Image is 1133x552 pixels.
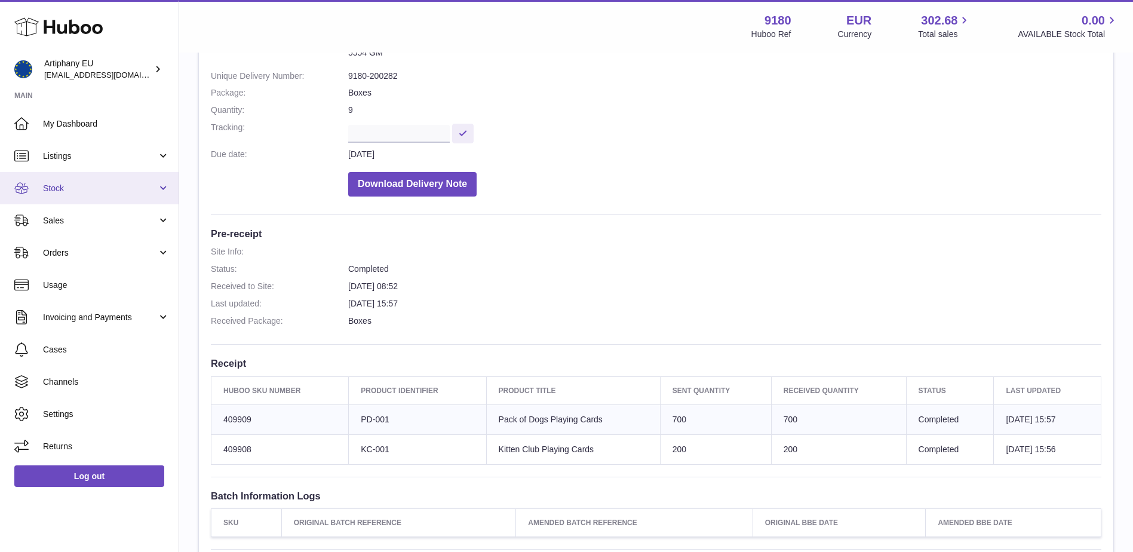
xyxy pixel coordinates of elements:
[921,13,957,29] span: 302.68
[211,508,282,536] th: SKU
[281,508,516,536] th: Original Batch Reference
[764,13,791,29] strong: 9180
[1018,29,1119,40] span: AVAILABLE Stock Total
[660,404,771,434] td: 700
[348,172,477,197] button: Download Delivery Note
[994,376,1101,404] th: Last updated
[211,376,349,404] th: Huboo SKU Number
[994,434,1101,464] td: [DATE] 15:56
[349,404,486,434] td: PD-001
[44,58,152,81] div: Artiphany EU
[348,263,1101,275] dd: Completed
[1082,13,1105,29] span: 0.00
[43,215,157,226] span: Sales
[771,376,906,404] th: Received Quantity
[348,149,1101,160] dd: [DATE]
[211,105,348,116] dt: Quantity:
[348,298,1101,309] dd: [DATE] 15:57
[348,87,1101,99] dd: Boxes
[516,508,753,536] th: Amended Batch Reference
[906,434,994,464] td: Completed
[349,434,486,464] td: KC-001
[43,376,170,388] span: Channels
[348,281,1101,292] dd: [DATE] 08:52
[211,70,348,82] dt: Unique Delivery Number:
[43,441,170,452] span: Returns
[14,60,32,78] img: internalAdmin-9180@internal.huboo.com
[926,508,1101,536] th: Amended BBE Date
[43,280,170,291] span: Usage
[906,404,994,434] td: Completed
[211,357,1101,370] h3: Receipt
[771,434,906,464] td: 200
[211,122,348,143] dt: Tracking:
[906,376,994,404] th: Status
[211,281,348,292] dt: Received to Site:
[486,404,660,434] td: Pack of Dogs Playing Cards
[43,183,157,194] span: Stock
[846,13,871,29] strong: EUR
[211,227,1101,240] h3: Pre-receipt
[211,315,348,327] dt: Received Package:
[211,263,348,275] dt: Status:
[211,298,348,309] dt: Last updated:
[486,376,660,404] th: Product title
[753,508,926,536] th: Original BBE Date
[43,151,157,162] span: Listings
[660,434,771,464] td: 200
[43,344,170,355] span: Cases
[349,376,486,404] th: Product Identifier
[211,246,348,257] dt: Site Info:
[486,434,660,464] td: Kitten Club Playing Cards
[838,29,872,40] div: Currency
[660,376,771,404] th: Sent Quantity
[43,409,170,420] span: Settings
[43,118,170,130] span: My Dashboard
[43,312,157,323] span: Invoicing and Payments
[348,70,1101,82] dd: 9180-200282
[43,247,157,259] span: Orders
[751,29,791,40] div: Huboo Ref
[348,105,1101,116] dd: 9
[918,13,971,40] a: 302.68 Total sales
[211,149,348,160] dt: Due date:
[211,404,349,434] td: 409909
[1018,13,1119,40] a: 0.00 AVAILABLE Stock Total
[211,87,348,99] dt: Package:
[14,465,164,487] a: Log out
[348,315,1101,327] dd: Boxes
[211,489,1101,502] h3: Batch Information Logs
[771,404,906,434] td: 700
[44,70,176,79] span: [EMAIL_ADDRESS][DOMAIN_NAME]
[994,404,1101,434] td: [DATE] 15:57
[211,434,349,464] td: 409908
[918,29,971,40] span: Total sales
